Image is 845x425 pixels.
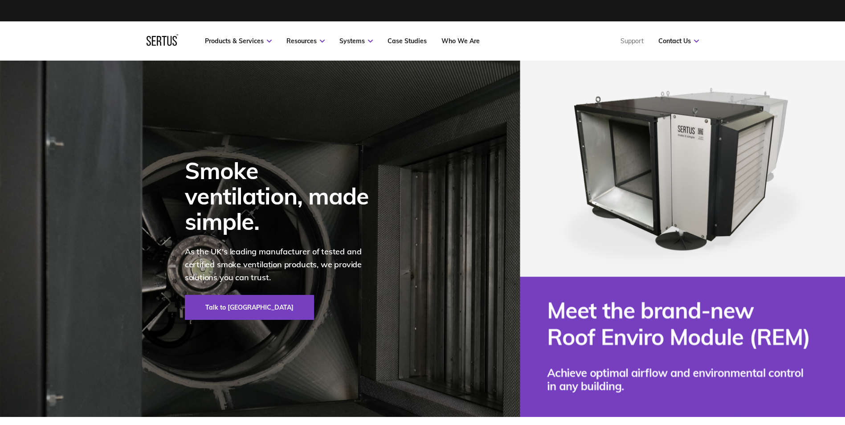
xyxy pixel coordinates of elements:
a: Resources [286,37,325,45]
a: Products & Services [205,37,272,45]
a: Systems [339,37,373,45]
a: Contact Us [658,37,699,45]
div: Smoke ventilation, made simple. [185,158,381,234]
a: Case Studies [388,37,427,45]
p: As the UK's leading manufacturer of tested and certified smoke ventilation products, we provide s... [185,245,381,284]
a: Support [620,37,644,45]
a: Talk to [GEOGRAPHIC_DATA] [185,295,314,320]
a: Who We Are [441,37,480,45]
